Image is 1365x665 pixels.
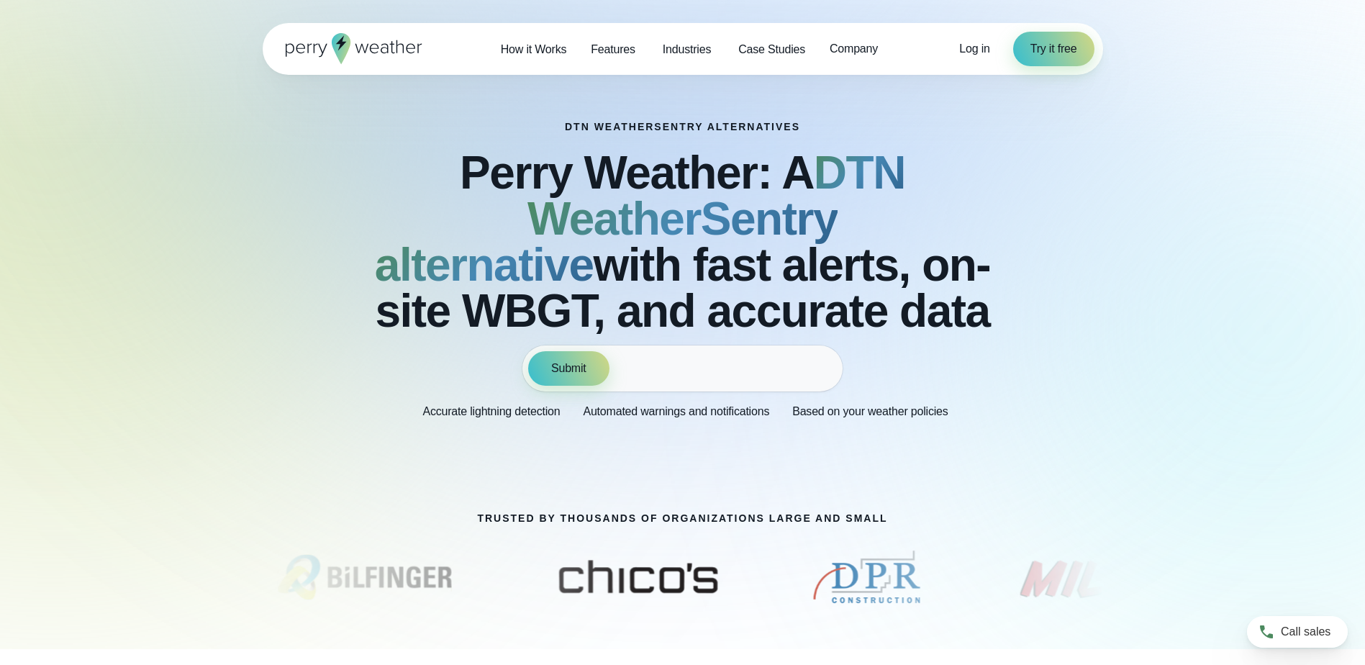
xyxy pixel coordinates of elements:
[1247,616,1348,648] a: Call sales
[536,541,740,613] div: 2 of 11
[375,147,905,291] strong: DTN WeatherSentry alternative
[591,41,635,58] span: Features
[501,41,567,58] span: How it Works
[810,541,925,613] img: DPR-Construction.svg
[262,541,466,613] div: 1 of 11
[830,40,878,58] span: Company
[1013,32,1094,66] a: Try it free
[738,41,805,58] span: Case Studies
[551,360,586,377] span: Submit
[959,40,989,58] a: Log in
[810,541,925,613] div: 3 of 11
[565,121,800,132] h1: DTN WeatherSentry Alternatives
[335,150,1031,334] h2: Perry Weather: A with fast alerts, on-site WBGT, and accurate data
[477,512,887,524] h2: Trusted by thousands of organizations large and small
[726,35,817,64] a: Case Studies
[422,403,560,420] p: Accurate lightning detection
[959,42,989,55] span: Log in
[994,541,1198,613] img: Milos.svg
[994,541,1198,613] div: 4 of 11
[1281,623,1330,641] span: Call sales
[663,41,711,58] span: Industries
[489,35,579,64] a: How it Works
[792,403,948,420] p: Based on your weather policies
[1030,40,1077,58] span: Try it free
[536,541,740,613] img: Chicos.svg
[583,403,769,420] p: Automated warnings and notifications
[262,541,466,613] img: Bilfinger.svg
[263,541,1103,620] div: slideshow
[528,351,609,386] button: Submit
